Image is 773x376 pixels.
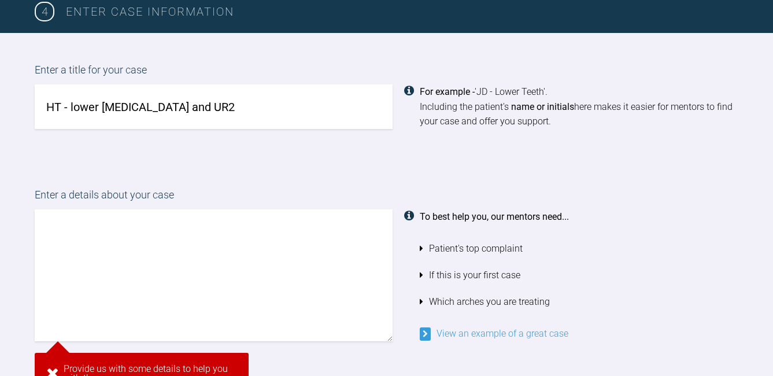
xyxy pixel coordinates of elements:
li: Patient's top complaint [420,235,739,262]
div: 'JD - Lower Teeth'. Including the patient's here makes it easier for mentors to find your case an... [420,84,739,129]
h3: Enter case information [66,2,738,21]
label: Enter a details about your case [35,187,738,209]
strong: For example - [420,86,475,97]
strong: To best help you, our mentors need... [420,211,569,222]
span: 4 [35,2,54,21]
strong: name or initials [511,101,574,112]
li: If this is your first case [420,262,739,289]
a: View an example of a great case [420,328,568,339]
li: Which arches you are treating [420,289,739,315]
input: JD - Lower Teeth [35,84,393,129]
label: Enter a title for your case [35,62,738,84]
